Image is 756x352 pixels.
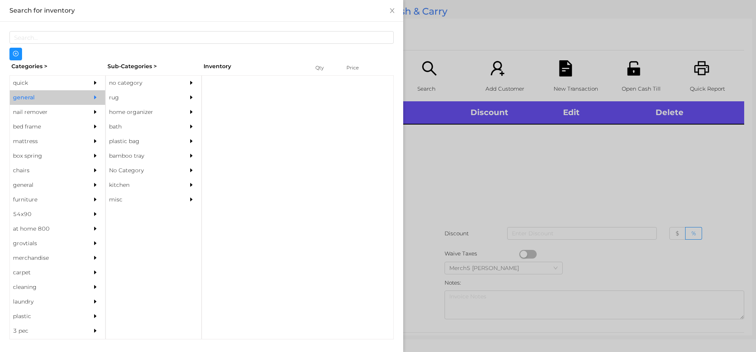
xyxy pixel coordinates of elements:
[93,95,98,100] i: icon: caret-right
[10,207,82,222] div: 54x90
[204,62,306,71] div: Inventory
[106,119,178,134] div: bath
[93,182,98,188] i: icon: caret-right
[93,255,98,261] i: icon: caret-right
[106,163,178,178] div: No Category
[106,192,178,207] div: misc
[345,62,376,73] div: Price
[106,178,178,192] div: kitchen
[10,134,82,149] div: mattress
[189,168,194,173] i: icon: caret-right
[93,109,98,115] i: icon: caret-right
[189,124,194,129] i: icon: caret-right
[10,265,82,280] div: carpet
[10,222,82,236] div: at home 800
[9,31,394,44] input: Search...
[93,284,98,290] i: icon: caret-right
[10,309,82,324] div: plastic
[189,197,194,202] i: icon: caret-right
[93,328,98,333] i: icon: caret-right
[313,62,337,73] div: Qty
[10,163,82,178] div: chairs
[93,153,98,158] i: icon: caret-right
[10,90,82,105] div: general
[10,324,82,338] div: 3 pec
[189,182,194,188] i: icon: caret-right
[93,299,98,304] i: icon: caret-right
[9,60,106,73] div: Categories >
[93,124,98,129] i: icon: caret-right
[9,6,394,15] div: Search for inventory
[106,60,202,73] div: Sub-Categories >
[93,168,98,173] i: icon: caret-right
[10,76,82,90] div: quick
[10,192,82,207] div: furniture
[189,138,194,144] i: icon: caret-right
[10,251,82,265] div: merchandise
[106,134,178,149] div: plastic bag
[93,226,98,231] i: icon: caret-right
[9,48,22,60] button: icon: plus-circle
[10,178,82,192] div: general
[93,80,98,86] i: icon: caret-right
[10,280,82,294] div: cleaning
[106,76,178,90] div: no category
[93,211,98,217] i: icon: caret-right
[106,149,178,163] div: bamboo tray
[189,153,194,158] i: icon: caret-right
[189,80,194,86] i: icon: caret-right
[10,236,82,251] div: grovtials
[93,270,98,275] i: icon: caret-right
[93,197,98,202] i: icon: caret-right
[93,240,98,246] i: icon: caret-right
[389,7,395,14] i: icon: close
[106,105,178,119] div: home organizer
[10,119,82,134] div: bed frame
[93,138,98,144] i: icon: caret-right
[106,90,178,105] div: rug
[10,105,82,119] div: nail remover
[189,109,194,115] i: icon: caret-right
[10,149,82,163] div: box spring
[189,95,194,100] i: icon: caret-right
[10,294,82,309] div: laundry
[93,313,98,319] i: icon: caret-right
